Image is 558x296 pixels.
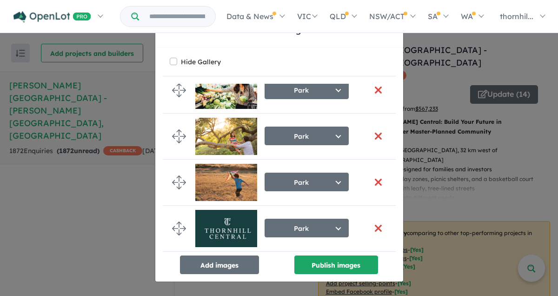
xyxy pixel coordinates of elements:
span: thornhil... [500,12,533,21]
img: Thornhill%20Central%20Estate%20-%20Thornhill%20Park___1707444942.jpg [195,210,257,247]
img: drag.svg [172,175,186,189]
img: drag.svg [172,83,186,97]
img: drag.svg [172,222,186,235]
button: Park [265,173,349,191]
button: Park [265,127,349,145]
input: Try estate name, suburb, builder or developer [141,7,213,27]
img: Thornhill%20Central%20Estate%20-%20Thornhill%20Park%20Lifesyle5.jpg [195,72,257,109]
img: Thornhill%20Central%20Estate%20-%20Thornhill%20Park%20Lifesyle7.jpg [195,164,257,201]
button: Add images [180,256,259,274]
img: drag.svg [172,129,186,143]
img: Openlot PRO Logo White [13,11,91,23]
button: Publish images [294,256,378,274]
button: Park [265,219,349,237]
button: Park [265,81,349,99]
img: Thornhill%20Central%20Estate%20-%20Thornhill%20Park%20Lifesyle6.jpg [195,118,257,155]
label: Hide Gallery [181,55,221,68]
